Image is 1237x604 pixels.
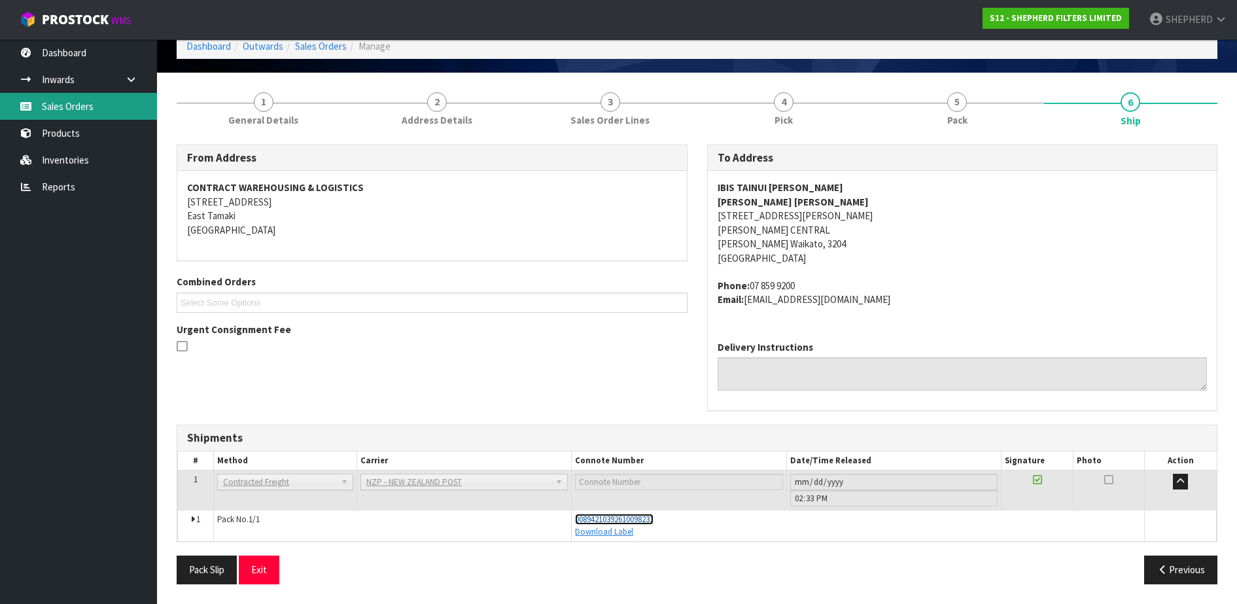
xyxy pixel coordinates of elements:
button: Pack Slip [177,556,237,584]
address: 07 859 9200 [EMAIL_ADDRESS][DOMAIN_NAME] [718,279,1208,307]
label: Combined Orders [177,275,256,289]
span: 1 [254,92,273,112]
span: Address Details [402,113,472,127]
label: Urgent Consignment Fee [177,323,291,336]
th: Carrier [357,452,572,471]
span: 5 [947,92,967,112]
address: [STREET_ADDRESS][PERSON_NAME] [PERSON_NAME] CENTRAL [PERSON_NAME] Waikato, 3204 [GEOGRAPHIC_DATA] [718,181,1208,265]
span: Pick [775,113,793,127]
span: 1 [196,514,200,525]
address: [STREET_ADDRESS] East Tamaki [GEOGRAPHIC_DATA] [187,181,677,237]
img: cube-alt.png [20,11,36,27]
span: 1 [194,474,198,485]
h3: Shipments [187,432,1207,444]
span: Pack [947,113,967,127]
strong: email [718,293,744,306]
strong: [PERSON_NAME] [PERSON_NAME] [718,196,869,208]
h3: From Address [187,152,677,164]
a: Dashboard [186,40,231,52]
span: 6 [1121,92,1140,112]
button: Previous [1144,556,1217,584]
label: Delivery Instructions [718,340,813,354]
a: 00894210392610098233 [575,514,653,525]
span: ProStock [42,11,109,28]
span: Contracted Freight [223,474,336,490]
span: General Details [228,113,298,127]
span: NZP - NEW ZEALAND POST [366,474,551,490]
th: Signature [1002,452,1073,471]
td: Pack No. [213,510,572,541]
strong: phone [718,279,750,292]
strong: S12 - SHEPHERD FILTERS LIMITED [990,12,1122,24]
th: Date/Time Released [786,452,1002,471]
h3: To Address [718,152,1208,164]
a: Outwards [243,40,283,52]
span: Sales Order Lines [570,113,650,127]
strong: IBIS TAINUI [PERSON_NAME] [718,181,843,194]
th: Method [213,452,357,471]
span: SHEPHERD [1166,13,1213,26]
span: Ship [177,135,1217,594]
input: Connote Number [575,474,783,490]
th: # [178,452,214,471]
th: Photo [1073,452,1145,471]
th: Action [1145,452,1217,471]
span: 2 [427,92,447,112]
button: Exit [239,556,279,584]
a: Download Label [575,526,633,537]
span: Ship [1121,114,1141,128]
span: 4 [774,92,793,112]
span: 3 [601,92,620,112]
strong: CONTRACT WAREHOUSING & LOGISTICS [187,181,364,194]
span: 1/1 [249,514,260,525]
span: Manage [358,40,391,52]
a: Sales Orders [295,40,347,52]
small: WMS [111,14,131,27]
th: Connote Number [572,452,787,471]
